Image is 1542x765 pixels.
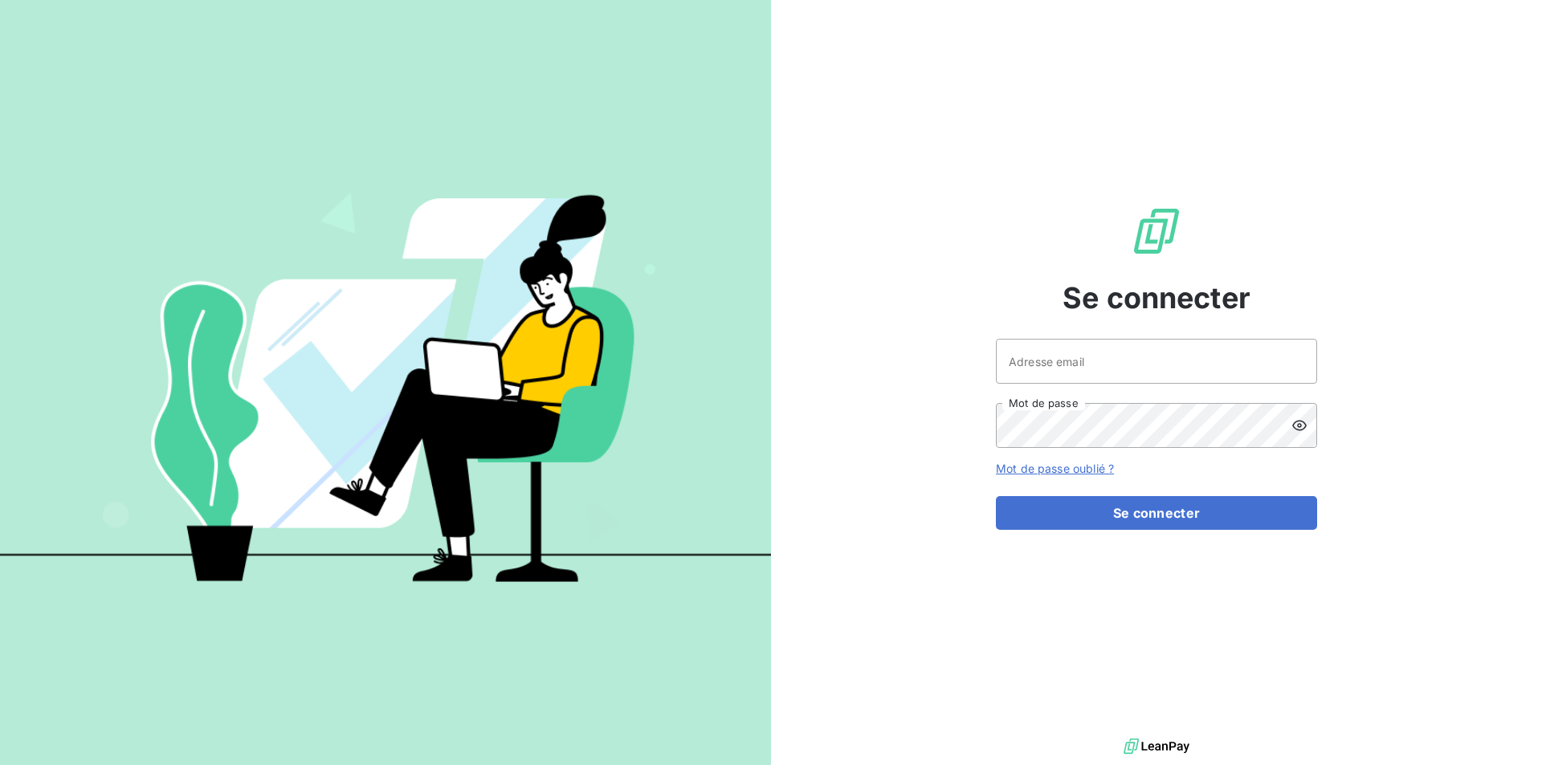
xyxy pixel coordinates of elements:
[996,339,1317,384] input: placeholder
[1124,734,1189,759] img: logo
[1131,205,1182,257] img: Logo LeanPay
[996,496,1317,530] button: Se connecter
[996,462,1114,475] a: Mot de passe oublié ?
[1063,276,1250,319] span: Se connecter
